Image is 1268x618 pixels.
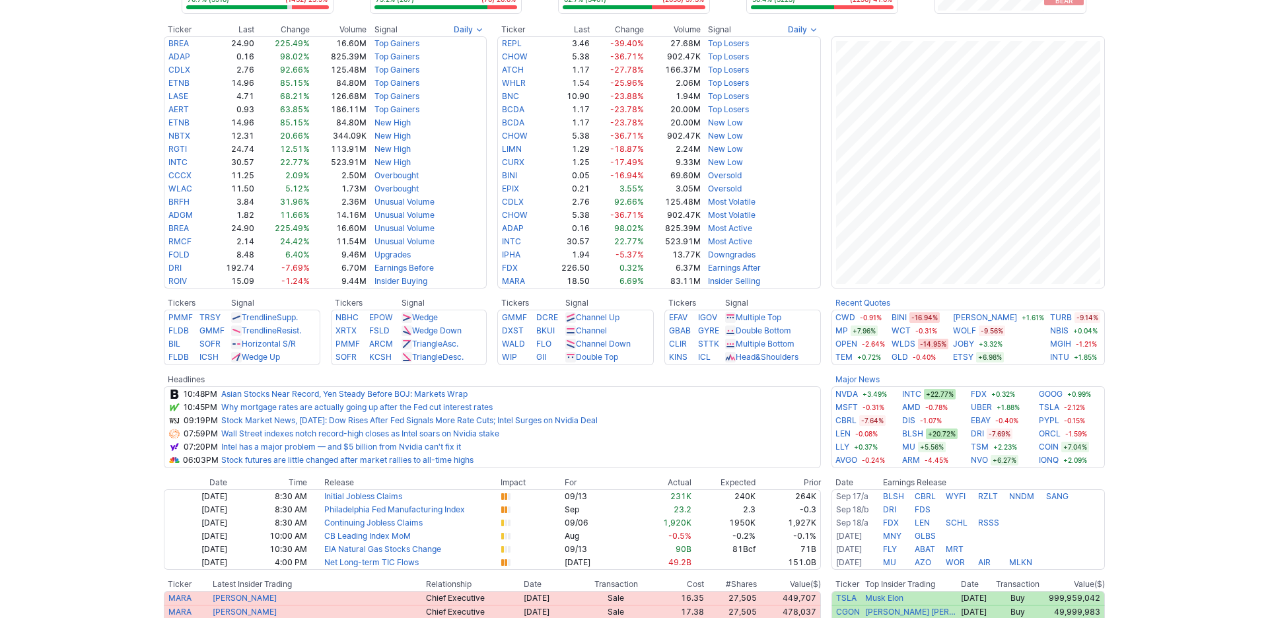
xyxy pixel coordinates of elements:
span: 68.21% [280,91,310,101]
a: Sep 18/b [836,504,868,514]
a: Top Gainers [374,91,419,101]
span: -23.88% [610,91,644,101]
a: Intel has a major problem — and $5 billion from Nvidia can't fix it [221,442,461,452]
a: MSFT [835,401,858,414]
td: 2.50M [310,169,367,182]
span: -36.71% [610,51,644,61]
a: EIA Natural Gas Stocks Change [324,544,441,554]
a: Top Losers [708,38,749,48]
a: Unusual Volume [374,210,435,220]
td: 14.96 [209,77,255,90]
a: ARCM [369,339,393,349]
a: CBRL [835,414,857,427]
a: LEN [835,427,851,440]
a: Most Volatile [708,197,756,207]
a: Wall Street indexes notch record-high closes as Intel soars on Nvidia stake [221,429,499,438]
a: Unusual Volume [374,197,435,207]
span: Signal [374,24,398,35]
td: 5.38 [545,129,590,143]
a: STTK [698,339,719,349]
td: 27.68M [645,36,701,50]
a: Overbought [374,184,419,193]
a: CCCX [168,170,192,180]
td: 825.39M [310,50,367,63]
a: New Low [708,131,743,141]
a: CLIR [669,339,687,349]
a: PYPL [1039,414,1059,427]
span: Desc. [442,352,464,362]
td: 2.76 [209,63,255,77]
td: 9.33M [645,156,701,169]
a: ARM [902,454,920,467]
a: AMD [902,401,921,414]
a: New Low [708,157,743,167]
a: Philadelphia Fed Manufacturing Index [324,504,465,514]
a: FLO [536,339,551,349]
a: [PERSON_NAME] [213,607,277,617]
a: [PERSON_NAME] [PERSON_NAME] [865,607,958,617]
a: SANG [1046,491,1069,501]
td: 30.57 [209,156,255,169]
a: NBIS [1050,324,1069,337]
a: Top Losers [708,78,749,88]
td: 523.91M [310,156,367,169]
a: TSLA [1039,401,1059,414]
td: 902.47K [645,129,701,143]
a: TEM [835,351,853,364]
a: New High [374,157,411,167]
a: New Low [708,144,743,154]
a: ORCL [1039,427,1061,440]
a: REPL [502,38,522,48]
a: COIN [1039,440,1059,454]
span: -23.78% [610,118,644,127]
a: Double Top [576,352,618,362]
a: MRT [946,544,964,554]
a: Multiple Top [736,312,781,322]
a: Top Gainers [374,78,419,88]
a: PMMF [168,312,193,322]
a: ADAP [502,223,524,233]
a: EBAY [971,414,991,427]
span: Daily [788,23,807,36]
a: TRSY [199,312,221,322]
a: Top Gainers [374,38,419,48]
td: 2.06M [645,77,701,90]
a: Sep 17/a [836,491,868,501]
td: 10.90 [545,90,590,103]
a: New High [374,144,411,154]
a: Oversold [708,170,742,180]
a: TURB [1050,311,1072,324]
a: GMMF [199,326,225,335]
a: Top Gainers [374,51,419,61]
a: Most Volatile [708,210,756,220]
a: WOR [946,557,965,567]
a: Major News [835,374,880,384]
td: 3.46 [545,36,590,50]
a: GMMF [502,312,527,322]
a: BLSH [883,491,904,501]
a: KCSH [369,352,392,362]
th: Volume [310,23,367,36]
a: CHOW [502,131,528,141]
span: Trendline [242,326,277,335]
a: Overbought [374,170,419,180]
a: [PERSON_NAME] [953,311,1017,324]
a: WLAC [168,184,192,193]
a: JOBY [953,337,974,351]
a: Unusual Volume [374,223,435,233]
a: [DATE] [836,557,862,567]
a: WYFI [946,491,966,501]
a: TrendlineResist. [242,326,301,335]
b: Recent Quotes [835,298,890,308]
a: BREA [168,38,189,48]
a: Channel Down [576,339,631,349]
td: 1.17 [545,103,590,116]
a: GBAB [669,326,691,335]
a: MARA [502,276,525,286]
a: Musk Elon [865,593,903,603]
a: SOFR [335,352,357,362]
a: Earnings After [708,263,761,273]
span: Daily [454,23,473,36]
a: [PERSON_NAME] [213,593,277,603]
